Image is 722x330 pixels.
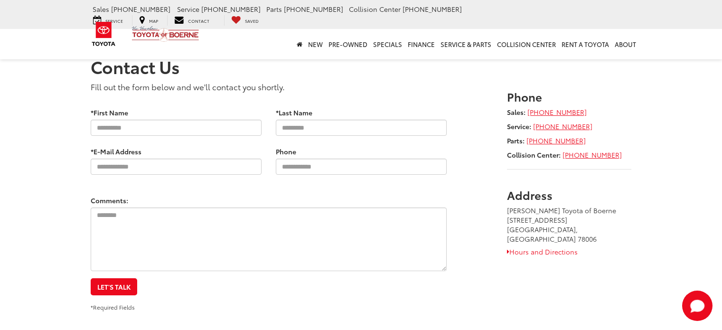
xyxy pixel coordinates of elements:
a: [PHONE_NUMBER] [533,122,592,131]
h3: Address [507,189,632,201]
span: Map [149,18,158,24]
img: Vic Vaughan Toyota of Boerne [131,26,199,42]
a: Contact [167,15,216,26]
a: Home [294,29,305,59]
span: [PHONE_NUMBER] [403,4,462,14]
button: Toggle Chat Window [682,291,713,321]
p: Fill out the form below and we'll contact you shortly. [91,81,447,92]
button: Let's Talk [91,278,137,295]
strong: Service: [507,122,531,131]
span: Collision Center [349,4,401,14]
h1: Contact Us [91,57,632,76]
span: Parts [266,4,282,14]
a: My Saved Vehicles [224,15,266,26]
strong: Parts: [507,136,525,145]
img: Toyota [86,19,122,49]
span: Service [105,18,123,24]
label: Comments: [91,196,128,205]
a: Map [132,15,165,26]
a: [PHONE_NUMBER] [527,107,587,117]
a: Specials [370,29,405,59]
label: Phone [276,147,296,156]
a: [PHONE_NUMBER] [526,136,586,145]
label: *First Name [91,108,128,117]
span: Sales [93,4,109,14]
a: Collision Center [494,29,559,59]
span: [PHONE_NUMBER] [201,4,261,14]
address: [PERSON_NAME] Toyota of Boerne [STREET_ADDRESS] [GEOGRAPHIC_DATA], [GEOGRAPHIC_DATA] 78006 [507,206,632,244]
a: About [612,29,639,59]
a: Service & Parts: Opens in a new tab [438,29,494,59]
a: Pre-Owned [326,29,370,59]
h3: Phone [507,90,632,103]
label: *E-Mail Address [91,147,141,156]
span: Contact [188,18,209,24]
a: Hours and Directions [507,247,578,256]
a: Rent a Toyota [559,29,612,59]
a: [PHONE_NUMBER] [563,150,622,160]
a: New [305,29,326,59]
span: Saved [245,18,259,24]
span: [PHONE_NUMBER] [284,4,343,14]
label: *Last Name [276,108,312,117]
span: [PHONE_NUMBER] [111,4,170,14]
strong: Sales: [507,107,525,117]
svg: Start Chat [682,291,713,321]
strong: Collision Center: [507,150,561,160]
span: Service [177,4,199,14]
a: Service [86,15,130,26]
small: *Required Fields [91,303,135,311]
a: Finance [405,29,438,59]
